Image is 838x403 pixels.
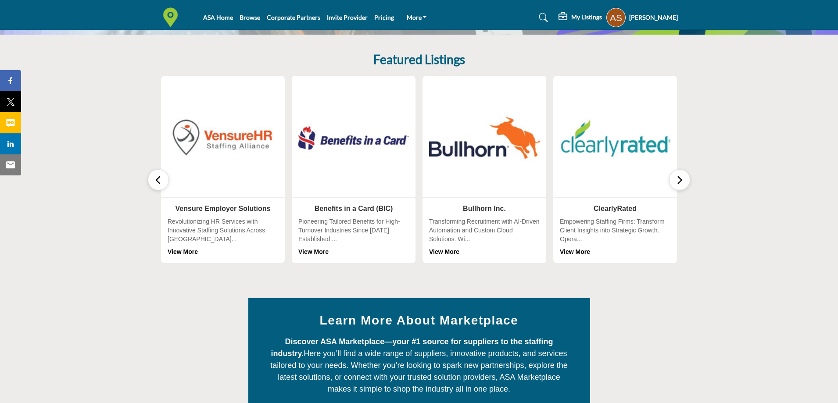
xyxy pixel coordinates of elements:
a: More [401,11,433,24]
a: Invite Provider [327,14,368,21]
img: Bullhorn Inc. [429,82,540,193]
a: ClearlyRated [594,205,637,212]
a: Vensure Employer Solutions [175,205,271,212]
h2: Featured Listings [373,52,465,67]
h5: My Listings [571,13,602,21]
strong: Discover ASA Marketplace—your #1 source for suppliers to the staffing industry. [271,337,553,358]
a: View More [429,248,459,255]
h5: [PERSON_NAME] [629,13,678,22]
a: Benefits in a Card (BIC) [315,205,393,212]
button: Show hide supplier dropdown [606,8,626,27]
a: Bullhorn Inc. [463,205,506,212]
a: View More [168,248,198,255]
h2: Learn More About Marketplace [268,311,570,330]
a: Corporate Partners [267,14,320,21]
img: Benefits in a Card (BIC) [298,82,409,193]
div: Pioneering Tailored Benefits for High-Turnover Industries Since [DATE] Established ... [298,218,409,256]
a: View More [298,248,329,255]
div: Transforming Recruitment with AI-Driven Automation and Custom Cloud Solutions. Wi... [429,218,540,256]
span: Here you’ll find a wide range of suppliers, innovative products, and services tailored to your ne... [270,337,567,393]
div: Empowering Staffing Firms: Transform Client Insights into Strategic Growth. Opera... [560,218,670,256]
div: My Listings [559,12,602,23]
img: ClearlyRated [560,82,670,193]
a: ASA Home [203,14,233,21]
div: Revolutionizing HR Services with Innovative Staffing Solutions Across [GEOGRAPHIC_DATA]... [168,218,278,256]
a: View More [560,248,590,255]
a: Browse [240,14,260,21]
a: Pricing [374,14,394,21]
img: Vensure Employer Solutions [168,82,278,193]
img: Site Logo [161,7,185,27]
a: Search [530,11,554,25]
